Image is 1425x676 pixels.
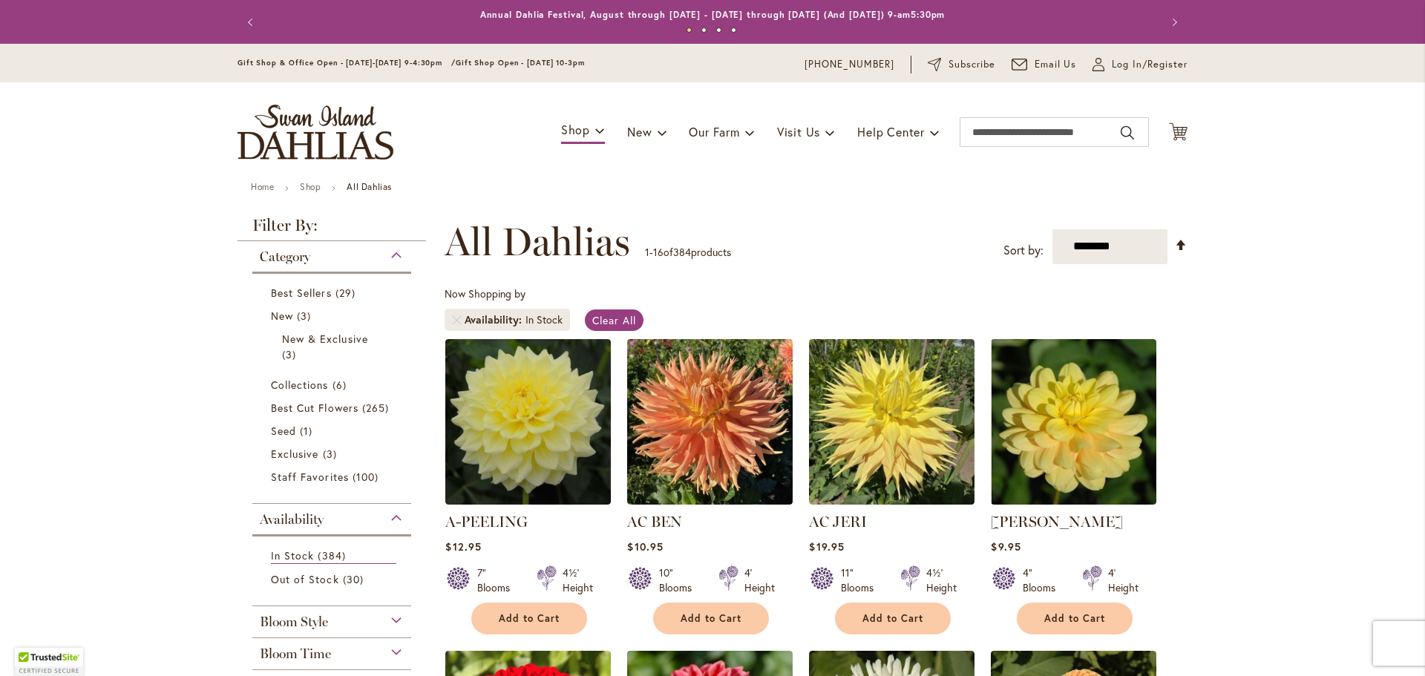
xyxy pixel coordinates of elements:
[991,513,1123,531] a: [PERSON_NAME]
[687,27,692,33] button: 1 of 4
[1108,565,1139,595] div: 4' Height
[271,446,396,462] a: Exclusive
[777,124,820,140] span: Visit Us
[716,27,721,33] button: 3 of 4
[271,401,358,415] span: Best Cut Flowers
[949,57,995,72] span: Subscribe
[991,339,1156,505] img: AHOY MATEY
[300,181,321,192] a: Shop
[471,603,587,634] button: Add to Cart
[271,308,396,324] a: New
[926,565,957,595] div: 4½' Height
[862,612,923,625] span: Add to Cart
[585,309,643,331] a: Clear All
[673,245,691,259] span: 384
[260,249,310,265] span: Category
[1035,57,1077,72] span: Email Us
[237,105,393,160] a: store logo
[1012,57,1077,72] a: Email Us
[465,312,525,327] span: Availability
[271,469,396,485] a: Staff Favorites
[1023,565,1064,595] div: 4" Blooms
[1158,7,1187,37] button: Next
[525,312,563,327] div: In Stock
[841,565,882,595] div: 11" Blooms
[332,377,350,393] span: 6
[701,27,707,33] button: 2 of 4
[335,285,359,301] span: 29
[681,612,741,625] span: Add to Cart
[1003,237,1044,264] label: Sort by:
[271,470,349,484] span: Staff Favorites
[659,565,701,595] div: 10" Blooms
[627,124,652,140] span: New
[362,400,393,416] span: 265
[1044,612,1105,625] span: Add to Cart
[477,565,519,595] div: 7" Blooms
[353,469,382,485] span: 100
[928,57,995,72] a: Subscribe
[251,181,274,192] a: Home
[271,423,396,439] a: Seed
[237,217,426,241] strong: Filter By:
[271,377,396,393] a: Collections
[271,548,314,562] span: In Stock
[282,332,368,346] span: New & Exclusive
[260,614,328,630] span: Bloom Style
[271,309,293,323] span: New
[445,513,528,531] a: A-PEELING
[689,124,739,140] span: Our Farm
[260,511,324,528] span: Availability
[445,339,611,505] img: A-Peeling
[445,220,630,264] span: All Dahlias
[343,571,367,587] span: 30
[627,539,663,554] span: $10.95
[809,339,974,505] img: AC Jeri
[271,571,396,587] a: Out of Stock 30
[835,603,951,634] button: Add to Cart
[991,539,1021,554] span: $9.95
[731,27,736,33] button: 4 of 4
[452,315,461,324] a: Remove Availability In Stock
[445,286,525,301] span: Now Shopping by
[237,58,456,68] span: Gift Shop & Office Open - [DATE]-[DATE] 9-4:30pm /
[1092,57,1187,72] a: Log In/Register
[645,245,649,259] span: 1
[645,240,731,264] p: - of products
[456,58,585,68] span: Gift Shop Open - [DATE] 10-3pm
[237,7,267,37] button: Previous
[323,446,341,462] span: 3
[445,493,611,508] a: A-Peeling
[499,612,560,625] span: Add to Cart
[271,447,318,461] span: Exclusive
[271,572,339,586] span: Out of Stock
[318,548,349,563] span: 384
[627,513,682,531] a: AC BEN
[744,565,775,595] div: 4' Height
[480,9,946,20] a: Annual Dahlia Festival, August through [DATE] - [DATE] through [DATE] (And [DATE]) 9-am5:30pm
[271,400,396,416] a: Best Cut Flowers
[561,122,590,137] span: Shop
[11,623,53,665] iframe: Launch Accessibility Center
[297,308,315,324] span: 3
[627,339,793,505] img: AC BEN
[271,548,396,564] a: In Stock 384
[592,313,636,327] span: Clear All
[809,493,974,508] a: AC Jeri
[857,124,925,140] span: Help Center
[300,423,316,439] span: 1
[627,493,793,508] a: AC BEN
[809,539,844,554] span: $19.95
[1112,57,1187,72] span: Log In/Register
[347,181,392,192] strong: All Dahlias
[260,646,331,662] span: Bloom Time
[271,286,332,300] span: Best Sellers
[445,539,481,554] span: $12.95
[809,513,867,531] a: AC JERI
[653,245,664,259] span: 16
[653,603,769,634] button: Add to Cart
[271,285,396,301] a: Best Sellers
[805,57,894,72] a: [PHONE_NUMBER]
[282,347,300,362] span: 3
[563,565,593,595] div: 4½' Height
